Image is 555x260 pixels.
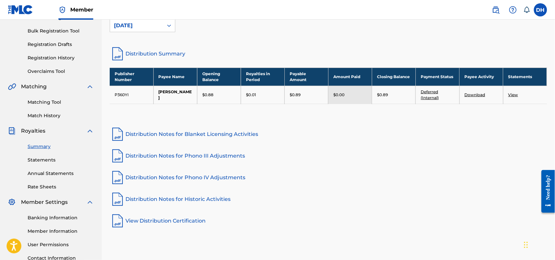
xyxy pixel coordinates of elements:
[28,157,94,163] a: Statements
[28,170,94,177] a: Annual Statements
[21,198,68,206] span: Member Settings
[114,22,159,30] div: [DATE]
[377,92,388,98] p: $0.89
[508,92,518,97] a: View
[465,92,485,97] a: Download
[492,6,500,14] img: search
[523,7,530,13] div: Notifications
[28,143,94,150] a: Summary
[28,112,94,119] a: Match History
[110,126,125,142] img: pdf
[110,46,547,62] a: Distribution Summary
[110,148,547,164] a: Distribution Notes for Phono III Adjustments
[8,83,16,91] img: Matching
[372,68,416,86] th: Closing Balance
[421,89,439,100] a: Deferred (Internal)
[328,68,372,86] th: Amount Paid
[524,235,528,255] div: Drag
[86,83,94,91] img: expand
[509,6,517,14] img: help
[522,228,555,260] iframe: Chat Widget
[8,5,33,14] img: MLC Logo
[153,86,197,104] td: [PERSON_NAME]
[86,198,94,206] img: expand
[110,170,547,185] a: Distribution Notes for Phono IV Adjustments
[246,92,256,98] p: $0.01
[110,148,125,164] img: pdf
[333,92,344,98] p: $0.00
[28,99,94,106] a: Matching Tool
[28,228,94,235] a: Member Information
[197,68,241,86] th: Opening Balance
[110,191,125,207] img: pdf
[28,41,94,48] a: Registration Drafts
[202,92,213,98] p: $0.88
[241,68,284,86] th: Royalties in Period
[70,6,93,13] span: Member
[8,127,16,135] img: Royalties
[285,68,328,86] th: Payable Amount
[416,68,459,86] th: Payment Status
[28,214,94,221] a: Banking Information
[28,28,94,34] a: Bulk Registration Tool
[28,241,94,248] a: User Permissions
[534,3,547,16] div: User Menu
[110,213,125,229] img: pdf
[21,83,47,91] span: Matching
[58,6,66,14] img: Top Rightsholder
[110,126,547,142] a: Distribution Notes for Blanket Licensing Activities
[8,198,16,206] img: Member Settings
[459,68,503,86] th: Payee Activity
[110,68,153,86] th: Publisher Number
[86,127,94,135] img: expand
[506,3,520,16] div: Help
[537,164,555,219] iframe: Resource Center
[110,170,125,185] img: pdf
[28,184,94,190] a: Rate Sheets
[28,68,94,75] a: Overclaims Tool
[290,92,300,98] p: $0.89
[21,127,45,135] span: Royalties
[503,68,547,86] th: Statements
[110,213,547,229] a: View Distribution Certification
[28,54,94,61] a: Registration History
[153,68,197,86] th: Payee Name
[489,3,502,16] a: Public Search
[110,46,125,62] img: distribution-summary-pdf
[110,86,153,104] td: P360YI
[110,191,547,207] a: Distribution Notes for Historic Activities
